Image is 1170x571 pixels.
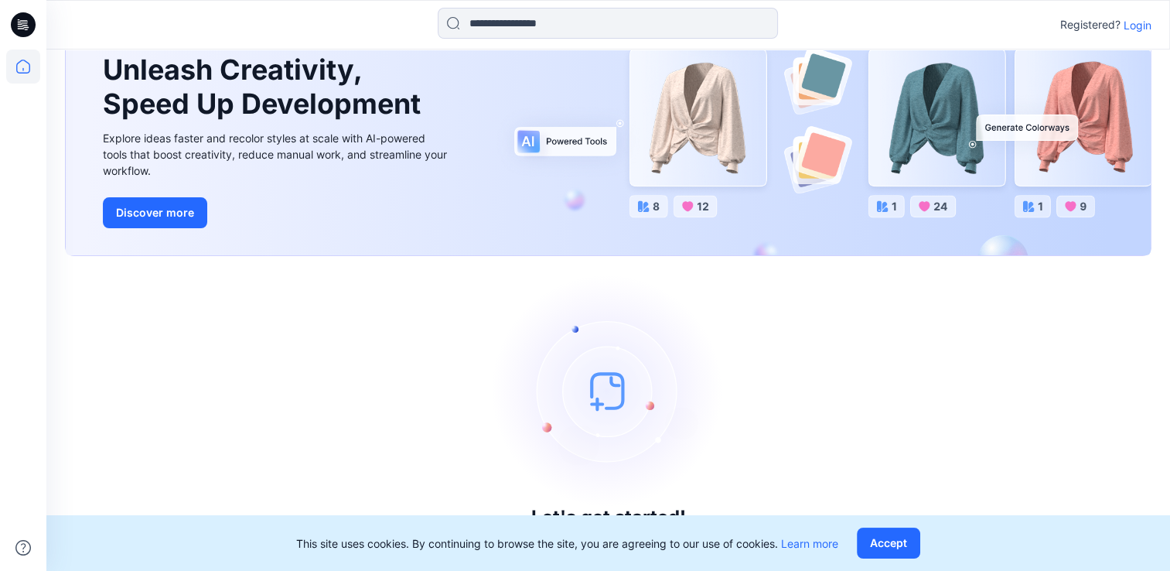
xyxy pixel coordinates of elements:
img: empty-state-image.svg [493,275,725,507]
button: Accept [857,528,920,559]
p: Login [1124,17,1151,33]
h3: Let's get started! [531,507,686,528]
div: Explore ideas faster and recolor styles at scale with AI-powered tools that boost creativity, red... [103,130,451,179]
button: Discover more [103,197,207,228]
a: Learn more [781,537,838,550]
h1: Unleash Creativity, Speed Up Development [103,53,428,120]
a: Discover more [103,197,451,228]
p: Registered? [1060,15,1121,34]
p: This site uses cookies. By continuing to browse the site, you are agreeing to our use of cookies. [296,535,838,552]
